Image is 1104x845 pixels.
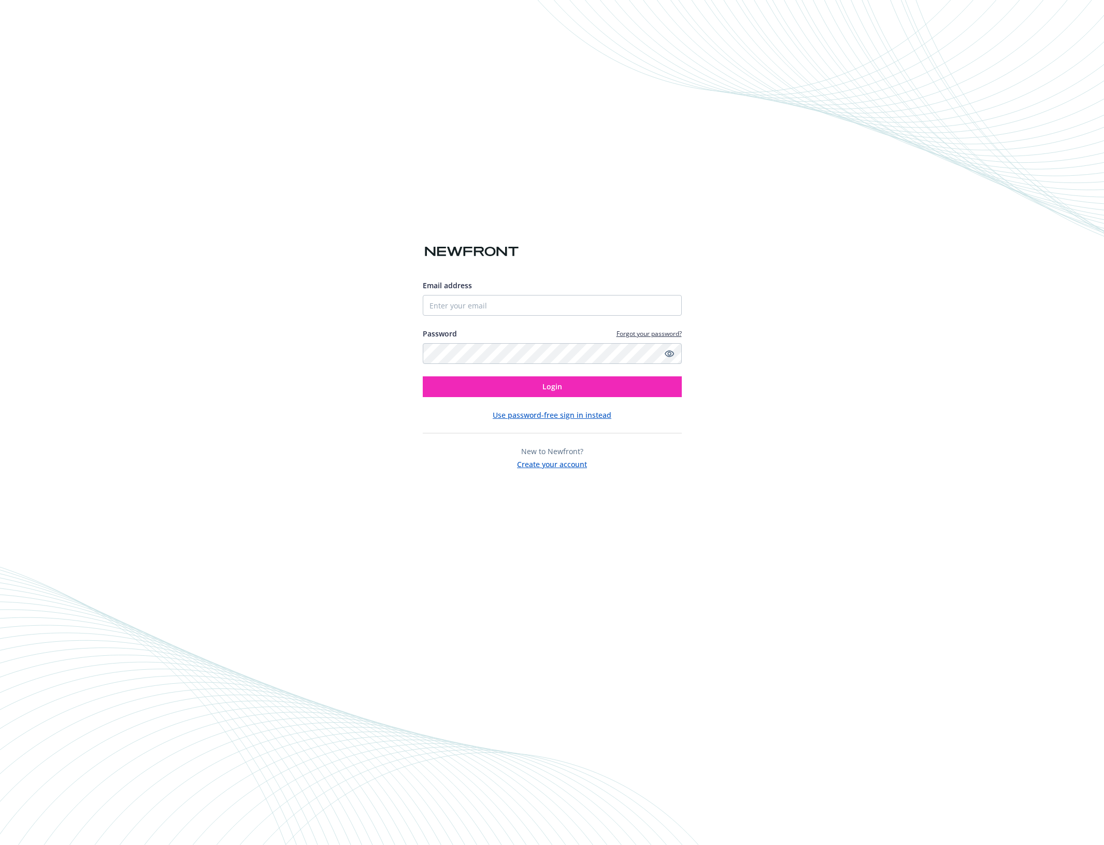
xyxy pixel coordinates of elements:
input: Enter your password [423,343,682,364]
a: Show password [663,347,676,360]
button: Use password-free sign in instead [493,410,611,420]
span: Email address [423,280,472,290]
input: Enter your email [423,295,682,316]
button: Create your account [517,457,587,470]
span: Login [542,382,562,391]
button: Login [423,376,682,397]
img: Newfront logo [423,243,521,261]
label: Password [423,328,457,339]
span: New to Newfront? [521,446,583,456]
a: Forgot your password? [616,329,682,338]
